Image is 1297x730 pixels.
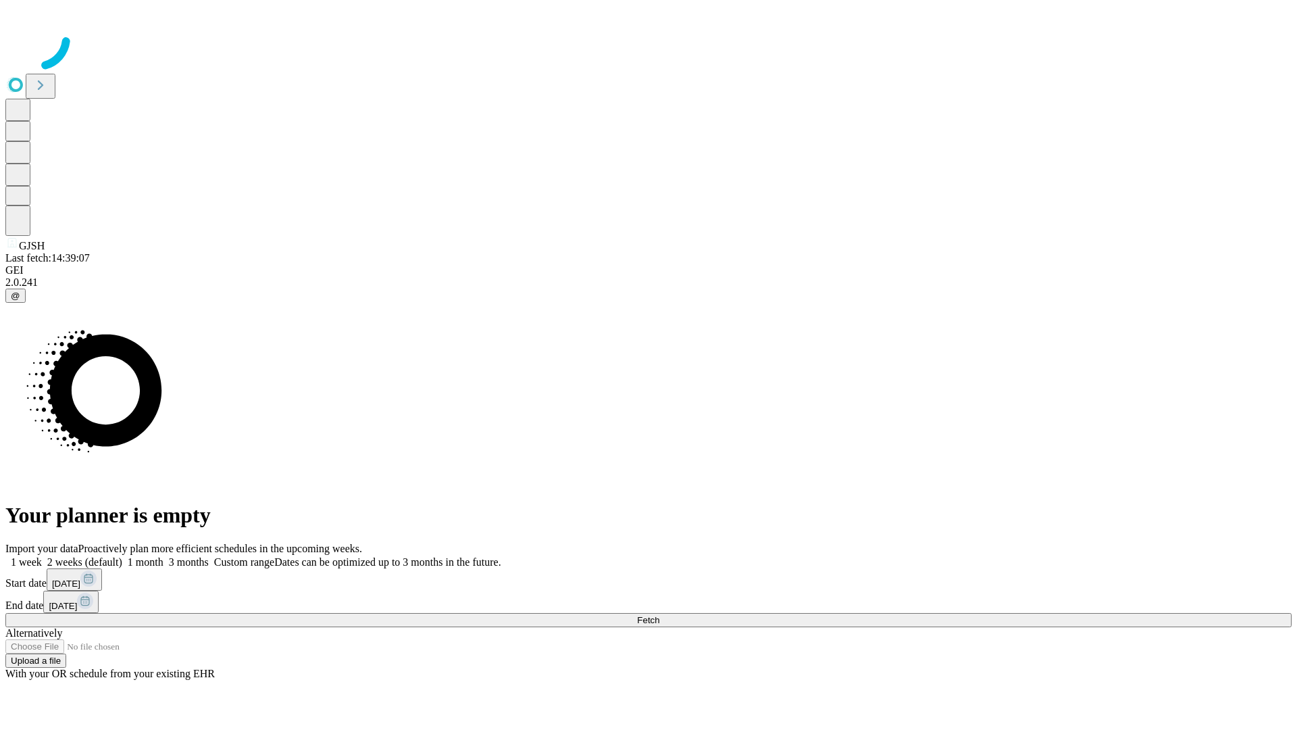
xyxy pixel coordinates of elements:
[11,556,42,568] span: 1 week
[5,289,26,303] button: @
[5,627,62,639] span: Alternatively
[214,556,274,568] span: Custom range
[78,543,362,554] span: Proactively plan more efficient schedules in the upcoming weeks.
[5,654,66,668] button: Upload a file
[637,615,659,625] span: Fetch
[5,543,78,554] span: Import your data
[49,601,77,611] span: [DATE]
[43,591,99,613] button: [DATE]
[5,568,1292,591] div: Start date
[19,240,45,251] span: GJSH
[5,668,215,679] span: With your OR schedule from your existing EHR
[5,252,90,264] span: Last fetch: 14:39:07
[5,264,1292,276] div: GEI
[169,556,209,568] span: 3 months
[52,579,80,589] span: [DATE]
[5,591,1292,613] div: End date
[11,291,20,301] span: @
[47,556,122,568] span: 2 weeks (default)
[5,276,1292,289] div: 2.0.241
[5,613,1292,627] button: Fetch
[274,556,501,568] span: Dates can be optimized up to 3 months in the future.
[47,568,102,591] button: [DATE]
[128,556,163,568] span: 1 month
[5,503,1292,528] h1: Your planner is empty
